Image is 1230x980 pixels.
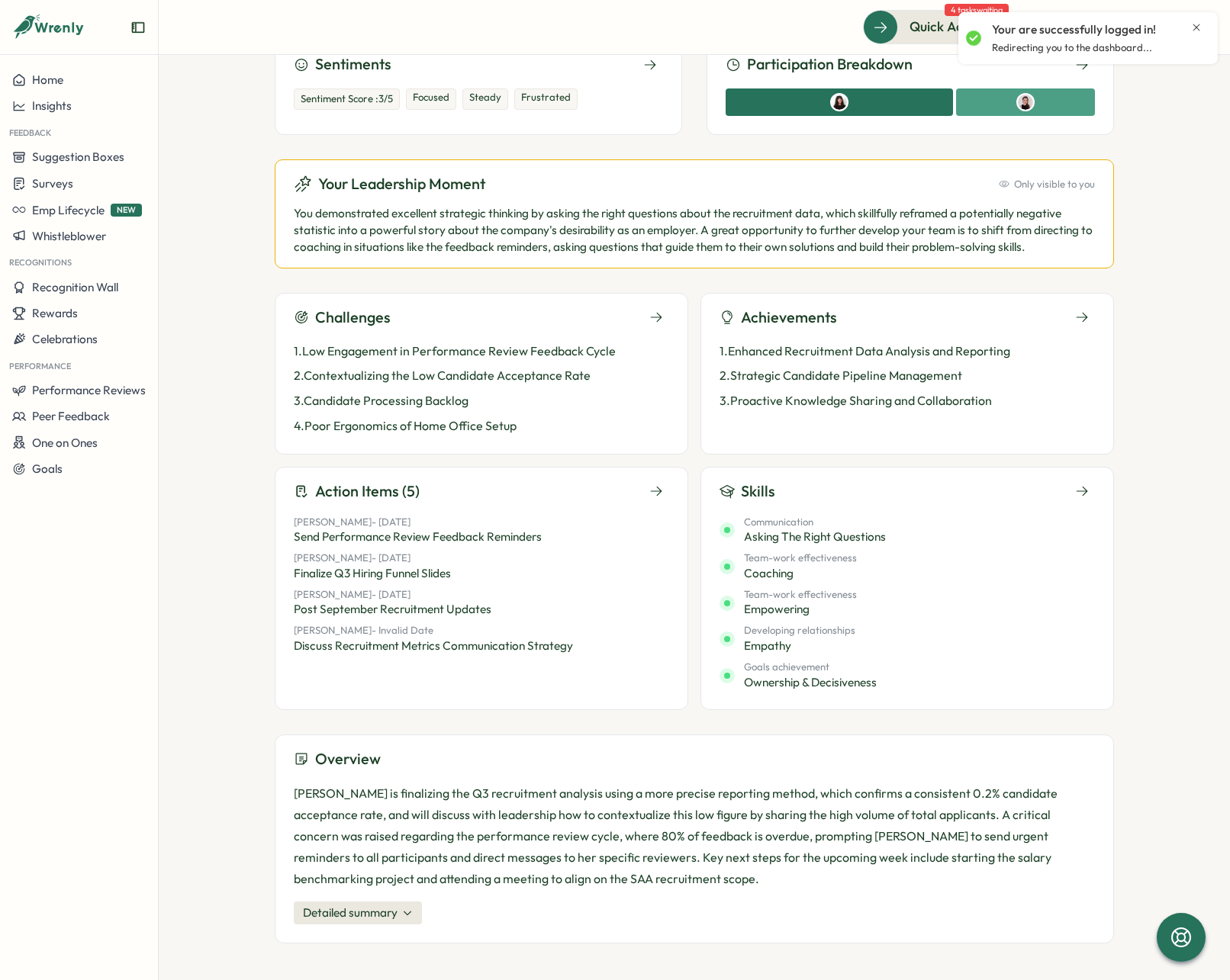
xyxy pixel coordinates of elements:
[294,529,669,545] span: Send Performance Review Feedback Reminders
[1014,178,1095,191] span: Only visible to you
[741,480,775,503] h3: Skills
[111,204,142,217] span: NEW
[315,480,420,503] h3: Action Items (5)
[294,416,517,435] p: 4 . Poor Ergonomics of Home Office Setup
[720,366,1095,385] p: 2 . Strategic Candidate Pipeline Management
[32,409,110,423] span: Peer Feedback
[294,551,669,565] span: [PERSON_NAME] - [DATE]
[744,529,886,545] span: Asking the Right Questions
[726,88,953,116] div: Kelly Rosa
[294,205,1095,255] p: You demonstrated excellent strategic thinking by asking the right questions about the recruitment...
[294,782,1095,889] p: [PERSON_NAME] is finalizing the Q3 recruitment analysis using a more precise reporting method, wh...
[130,20,146,35] button: Expand sidebar
[514,88,578,110] div: Frustrated
[956,88,1095,116] div: Axi Molnar
[462,88,508,110] div: Steady
[32,461,63,476] span: Goals
[406,88,456,110] div: Focused
[318,172,485,196] h3: Your Leadership Moment
[744,565,857,582] span: Coaching
[744,624,855,638] span: Developing relationships
[294,391,468,410] p: 3 . Candidate Processing Backlog
[294,601,669,618] span: Post September Recruitment Updates
[992,21,1156,38] p: Your are successfully logged in!
[744,516,886,529] span: Communication
[910,17,993,37] span: Quick Actions
[744,674,877,691] span: Ownership & Decisiveness
[294,565,669,582] span: Finalize Q3 Hiring Funnel Slides
[315,747,381,771] h3: Overview
[863,10,1015,43] button: Quick Actions
[294,366,591,385] p: 2 . Contextualizing the Low Candidate Acceptance Rate
[744,551,857,565] span: Team-work effectiveness
[720,391,1095,410] p: 3 . Proactive Knowledge Sharing and Collaboration
[744,588,857,602] span: Team-work effectiveness
[294,624,669,638] span: [PERSON_NAME] - Invalid Date
[32,98,72,113] span: Insights
[32,332,98,346] span: Celebrations
[32,176,73,191] span: Surveys
[720,342,1095,361] p: 1 . Enhanced Recruitment Data Analysis and Reporting
[32,203,105,217] span: Emp Lifecycle
[32,383,146,397] span: Performance Reviews
[1190,21,1203,34] button: Close notification
[744,601,857,618] span: Empowering
[294,342,616,361] p: 1 . Low Engagement in Performance Review Feedback Cycle
[315,53,391,76] h3: Sentiments
[294,901,422,924] button: Detailed summary
[32,435,98,450] span: One on Ones
[32,72,63,87] span: Home
[747,53,913,76] h3: Participation Breakdown
[294,638,669,654] span: Discuss Recruitment Metrics Communication Strategy
[32,306,78,320] span: Rewards
[294,588,669,602] span: [PERSON_NAME] - [DATE]
[315,306,391,329] h3: Challenges
[744,660,877,674] span: Goals achievement
[741,306,837,329] h3: Achievements
[32,229,106,243] span: Whistleblower
[294,516,669,529] span: [PERSON_NAME] - [DATE]
[945,4,1009,16] span: 4 tasks waiting
[832,95,847,110] img: Kelly Rosa
[992,41,1152,55] p: Redirecting you to the dashboard...
[303,904,398,921] span: Detailed summary
[1018,95,1033,110] img: Axi Molnar
[32,280,118,294] span: Recognition Wall
[294,88,400,110] div: Sentiment Score : 3 /5
[744,638,855,654] span: Empathy
[32,149,124,164] span: Suggestion Boxes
